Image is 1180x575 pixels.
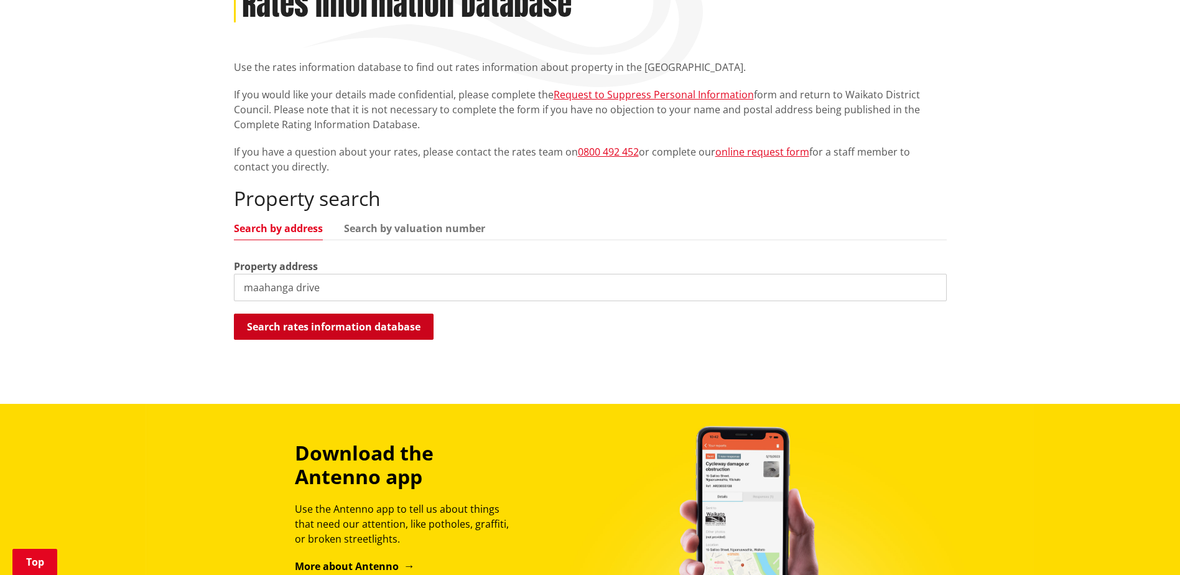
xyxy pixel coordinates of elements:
p: Use the rates information database to find out rates information about property in the [GEOGRAPHI... [234,60,947,75]
a: More about Antenno [295,559,415,573]
p: If you would like your details made confidential, please complete the form and return to Waikato ... [234,87,947,132]
iframe: Messenger Launcher [1123,523,1168,568]
p: If you have a question about your rates, please contact the rates team on or complete our for a s... [234,144,947,174]
a: Request to Suppress Personal Information [554,88,754,101]
input: e.g. Duke Street NGARUAWAHIA [234,274,947,301]
p: Use the Antenno app to tell us about things that need our attention, like potholes, graffiti, or ... [295,502,520,546]
label: Property address [234,259,318,274]
a: online request form [715,145,809,159]
button: Search rates information database [234,314,434,340]
a: 0800 492 452 [578,145,639,159]
h3: Download the Antenno app [295,441,520,489]
h2: Property search [234,187,947,210]
a: Search by valuation number [344,223,485,233]
a: Search by address [234,223,323,233]
a: Top [12,549,57,575]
